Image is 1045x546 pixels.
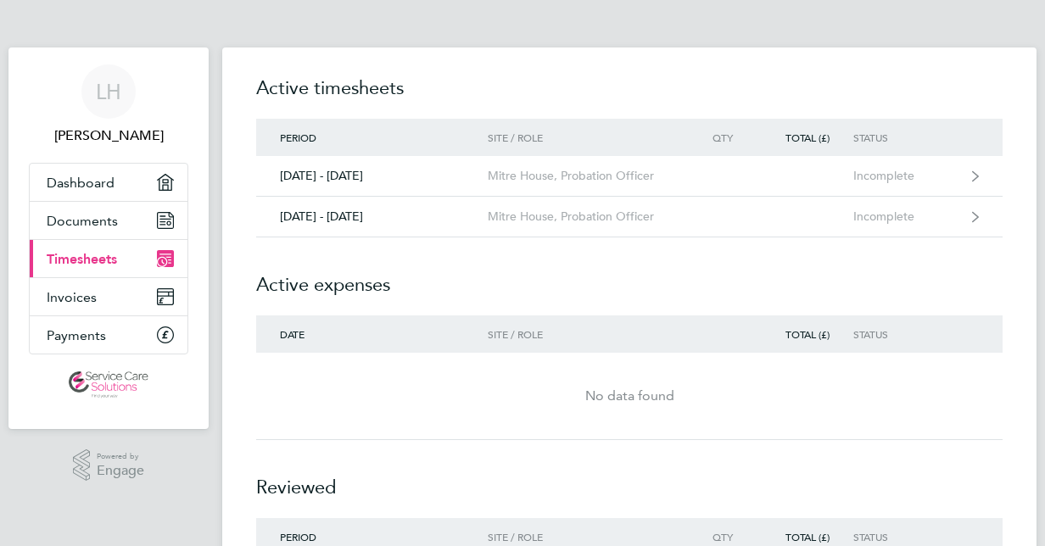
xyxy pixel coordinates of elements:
div: Incomplete [853,209,958,224]
a: [DATE] - [DATE]Mitre House, Probation OfficerIncomplete [256,156,1003,197]
div: Site / Role [488,131,682,143]
span: Invoices [47,289,97,305]
span: Layla Hill [29,125,188,146]
div: Total (£) [757,328,853,340]
div: Status [853,328,958,340]
span: Payments [47,327,106,343]
div: [DATE] - [DATE] [256,209,488,224]
a: Invoices [30,278,187,315]
div: Site / Role [488,531,682,543]
div: Qty [682,131,757,143]
a: LH[PERSON_NAME] [29,64,188,146]
span: Documents [47,213,118,229]
span: Powered by [97,449,144,464]
a: Go to home page [29,371,188,398]
h2: Reviewed [256,440,1003,518]
a: Payments [30,316,187,354]
span: Period [280,131,316,144]
div: [DATE] - [DATE] [256,169,488,183]
div: Total (£) [757,531,853,543]
div: Date [256,328,488,340]
a: Dashboard [30,164,187,201]
div: Site / Role [488,328,682,340]
div: Incomplete [853,169,958,183]
span: Period [280,530,316,543]
div: Total (£) [757,131,853,143]
img: servicecare-logo-retina.png [69,371,148,398]
h2: Active timesheets [256,75,1003,119]
a: Powered byEngage [73,449,145,482]
span: Dashboard [47,175,115,191]
div: Status [853,531,958,543]
span: LH [96,81,121,103]
div: Mitre House, Probation Officer [488,209,682,224]
a: Documents [30,202,187,239]
nav: Main navigation [8,47,209,429]
a: Timesheets [30,240,187,277]
div: Status [853,131,958,143]
div: No data found [256,386,1003,406]
span: Timesheets [47,251,117,267]
h2: Active expenses [256,237,1003,315]
div: Mitre House, Probation Officer [488,169,682,183]
span: Engage [97,464,144,478]
a: [DATE] - [DATE]Mitre House, Probation OfficerIncomplete [256,197,1003,237]
div: Qty [682,531,757,543]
